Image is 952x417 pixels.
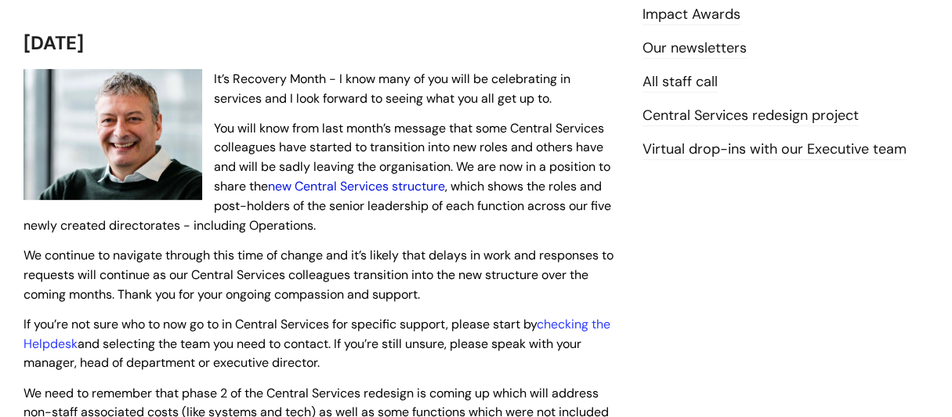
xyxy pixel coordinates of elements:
a: Our newsletters [643,38,747,59]
span: We continue to navigate through this time of change and it’s likely that delays in work and respo... [24,247,614,303]
a: Virtual drop-ins with our Executive team [643,140,907,160]
a: Central Services redesign project [643,106,859,126]
span: You will know from last month’s message that some Central Services colleagues have started to tra... [24,120,611,234]
span: It’s Recovery Month - I know many of you will be celebrating in services and I look forward to se... [214,71,570,107]
span: If you’re not sure who to now go to in Central Services for specific support, please start by and... [24,316,610,372]
a: All staff call [643,72,718,92]
a: checking the Helpdesk [24,316,610,352]
a: new Central Services structure [268,178,445,194]
img: WithYou Chief Executive Simon Phillips pictured looking at the camera and smiling [24,69,202,200]
span: [DATE] [24,31,84,55]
